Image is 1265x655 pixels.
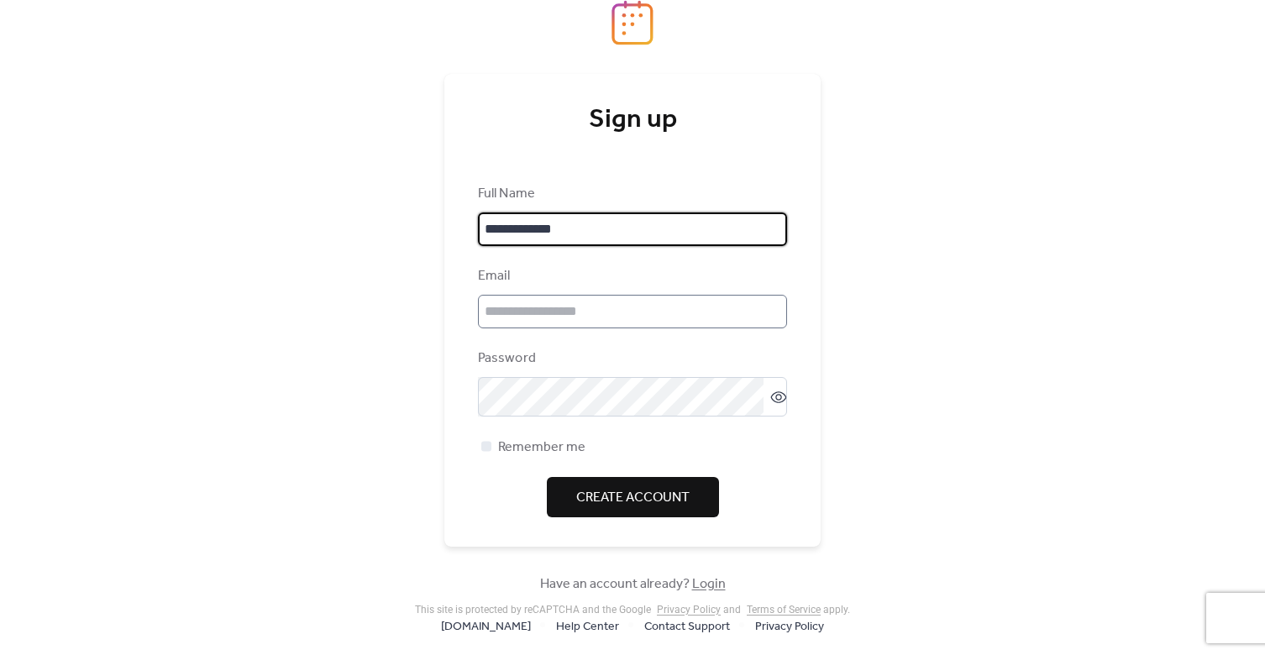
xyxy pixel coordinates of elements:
a: [DOMAIN_NAME] [441,616,531,637]
a: Privacy Policy [755,616,824,637]
span: [DOMAIN_NAME] [441,617,531,637]
div: Full Name [478,184,784,204]
a: Terms of Service [747,604,821,616]
span: Remember me [498,438,585,458]
div: Sign up [478,103,787,137]
span: Have an account already? [540,574,726,595]
div: This site is protected by reCAPTCHA and the Google and apply . [415,604,850,616]
a: Privacy Policy [657,604,721,616]
a: Contact Support [644,616,730,637]
span: Privacy Policy [755,617,824,637]
a: Help Center [556,616,619,637]
span: Help Center [556,617,619,637]
button: Create Account [547,477,719,517]
span: Contact Support [644,617,730,637]
a: Login [692,571,726,597]
div: Password [478,348,784,369]
div: Email [478,266,784,286]
span: Create Account [576,488,690,508]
